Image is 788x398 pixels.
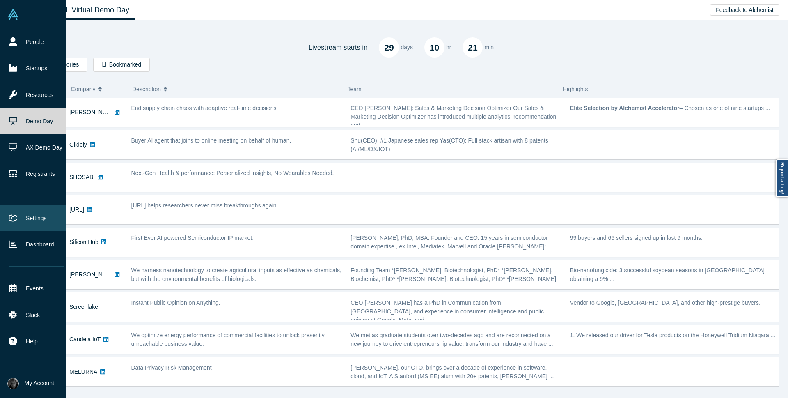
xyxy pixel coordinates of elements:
a: [PERSON_NAME] [69,109,117,115]
a: [PERSON_NAME] [69,271,117,278]
span: End supply chain chaos with adaptive real-time decisions [131,105,277,111]
a: Class XL Virtual Demo Day [34,0,135,20]
span: Data Privacy Risk Management [131,364,212,371]
span: We harness nanotechnology to create agricultural inputs as effective as chemicals, but with the e... [131,267,341,282]
button: Description [132,81,339,98]
span: Company [71,81,96,98]
span: Description [132,81,161,98]
a: Report a bug! [776,159,788,197]
span: Buyer AI agent that joins to online meeting on behalf of human. [131,137,291,144]
button: Company [71,81,124,98]
p: hr [446,43,451,52]
li: We released our driver for Tesla products on the Honeywell Tridium Niagara ... [576,331,781,340]
span: My Account [25,379,54,388]
div: 29 [379,37,399,58]
span: CEO [PERSON_NAME] has a PhD in Communication from [GEOGRAPHIC_DATA], and experience in consumer i... [350,299,544,323]
button: Feedback to Alchemist [710,4,779,16]
span: Founding Team *[PERSON_NAME], Biotechnologist, PhD* *[PERSON_NAME], Biochemist, PhD* *[PERSON_NAM... [350,267,558,291]
span: Instant Public Opinion on Anything. [131,299,220,306]
img: Alchemist Vault Logo [7,9,19,20]
strong: Elite Selection by Alchemist Accelerator [570,105,680,111]
a: Silicon Hub [69,239,98,245]
a: [URL] [69,206,84,213]
button: Bookmarked [93,58,150,72]
div: 10 [424,37,444,58]
span: [PERSON_NAME], PhD, MBA: Founder and CEO: 15 years in semiconductor domain expertise , ex Intel, ... [350,235,552,250]
span: We optimize energy performance of commercial facilities to unlock presently unreachable business ... [131,332,325,347]
span: Shu(CEO): #1 Japanese sales rep Yas(CTO): Full stack artisan with 8 patents (AI/ML/DX/IOT) [350,137,548,152]
a: Candela IoT [69,336,101,343]
p: – Chosen as one of nine startups ... [570,104,781,113]
span: [PERSON_NAME], our CTO, brings over a decade of experience in software, cloud, and IoT. A Stanfor... [350,364,554,380]
img: Rami C.'s Account [7,378,19,389]
h4: Livestream starts in [309,44,368,51]
span: Highlights [563,86,588,92]
span: Team [348,86,362,92]
a: Screenlake [69,304,98,310]
a: SHOSABI [69,174,95,180]
span: We met as graduate students over two-decades ago and are reconnected on a new journey to drive en... [350,332,553,347]
span: Help [26,337,38,346]
p: Vendor to Google, [GEOGRAPHIC_DATA], and other high-prestige buyers. [570,299,781,307]
p: days [401,43,413,52]
a: Glidely [69,141,87,148]
div: 21 [463,37,483,58]
p: 99 buyers and 66 sellers signed up in last 9 months. [570,234,781,242]
a: MELURNA [69,368,97,375]
span: [URL] helps researchers never miss breakthroughs again. [131,202,278,209]
button: My Account [7,378,54,389]
span: CEO [PERSON_NAME]: Sales & Marketing Decision Optimizer Our Sales & Marketing Decision Optimizer ... [350,105,558,129]
span: First Ever AI powered Semiconductor IP market. [131,235,254,241]
p: Bio-nanofungicide: 3 successful soybean seasons in [GEOGRAPHIC_DATA] obtaining a 9% ... [570,266,781,283]
p: min [484,43,494,52]
span: Next-Gen Health & performance: Personalized Insights, No Wearables Needed. [131,170,334,176]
